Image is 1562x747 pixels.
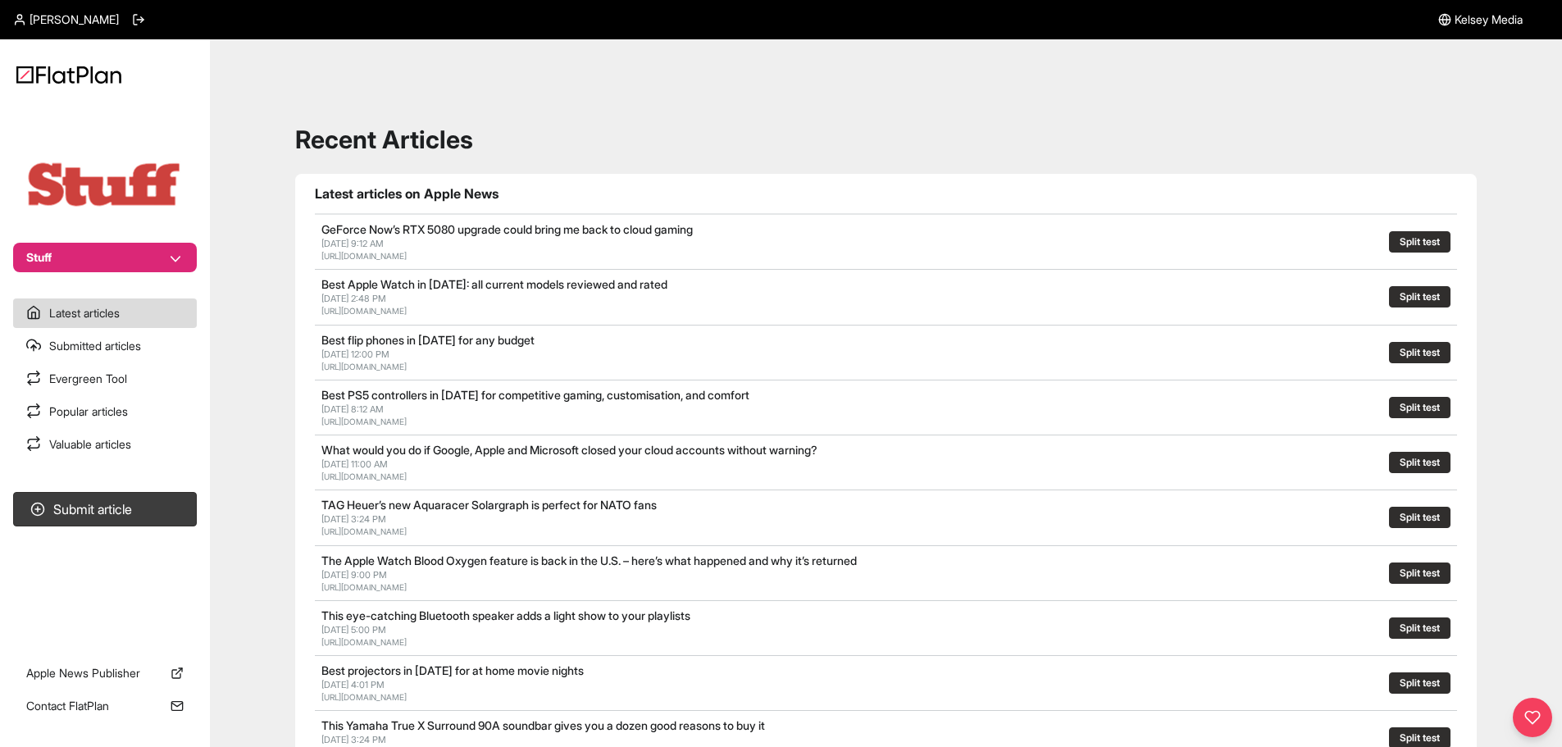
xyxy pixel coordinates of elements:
[321,238,384,249] span: [DATE] 9:12 AM
[321,553,857,567] a: The Apple Watch Blood Oxygen feature is back in the U.S. – here’s what happened and why it’s retu...
[1389,507,1450,528] button: Split test
[321,734,386,745] span: [DATE] 3:24 PM
[1455,11,1523,28] span: Kelsey Media
[321,348,389,360] span: [DATE] 12:00 PM
[13,691,197,721] a: Contact FlatPlan
[321,569,387,581] span: [DATE] 9:00 PM
[321,498,657,512] a: TAG Heuer’s new Aquaracer Solargraph is perfect for NATO fans
[295,125,1477,154] h1: Recent Articles
[321,333,535,347] a: Best flip phones in [DATE] for any budget
[13,11,119,28] a: [PERSON_NAME]
[321,692,407,702] a: [URL][DOMAIN_NAME]
[13,492,197,526] button: Submit article
[321,582,407,592] a: [URL][DOMAIN_NAME]
[321,458,388,470] span: [DATE] 11:00 AM
[321,718,765,732] a: This Yamaha True X Surround 90A soundbar gives you a dozen good reasons to buy it
[13,397,197,426] a: Popular articles
[23,159,187,210] img: Publication Logo
[321,624,386,635] span: [DATE] 5:00 PM
[1389,563,1450,584] button: Split test
[1389,286,1450,307] button: Split test
[321,362,407,371] a: [URL][DOMAIN_NAME]
[321,513,386,525] span: [DATE] 3:24 PM
[315,184,1457,203] h1: Latest articles on Apple News
[321,277,667,291] a: Best Apple Watch in [DATE]: all current models reviewed and rated
[321,251,407,261] a: [URL][DOMAIN_NAME]
[16,66,121,84] img: Logo
[321,526,407,536] a: [URL][DOMAIN_NAME]
[1389,672,1450,694] button: Split test
[321,679,385,690] span: [DATE] 4:01 PM
[13,658,197,688] a: Apple News Publisher
[321,471,407,481] a: [URL][DOMAIN_NAME]
[13,243,197,272] button: Stuff
[1389,397,1450,418] button: Split test
[321,417,407,426] a: [URL][DOMAIN_NAME]
[13,430,197,459] a: Valuable articles
[13,364,197,394] a: Evergreen Tool
[321,608,690,622] a: This eye-catching Bluetooth speaker adds a light show to your playlists
[1389,452,1450,473] button: Split test
[321,637,407,647] a: [URL][DOMAIN_NAME]
[321,222,693,236] a: GeForce Now’s RTX 5080 upgrade could bring me back to cloud gaming
[321,293,386,304] span: [DATE] 2:48 PM
[13,331,197,361] a: Submitted articles
[1389,617,1450,639] button: Split test
[1389,342,1450,363] button: Split test
[321,403,384,415] span: [DATE] 8:12 AM
[321,443,817,457] a: What would you do if Google, Apple and Microsoft closed your cloud accounts without warning?
[321,306,407,316] a: [URL][DOMAIN_NAME]
[1389,231,1450,253] button: Split test
[13,298,197,328] a: Latest articles
[321,663,584,677] a: Best projectors in [DATE] for at home movie nights
[321,388,749,402] a: Best PS5 controllers in [DATE] for competitive gaming, customisation, and comfort
[30,11,119,28] span: [PERSON_NAME]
